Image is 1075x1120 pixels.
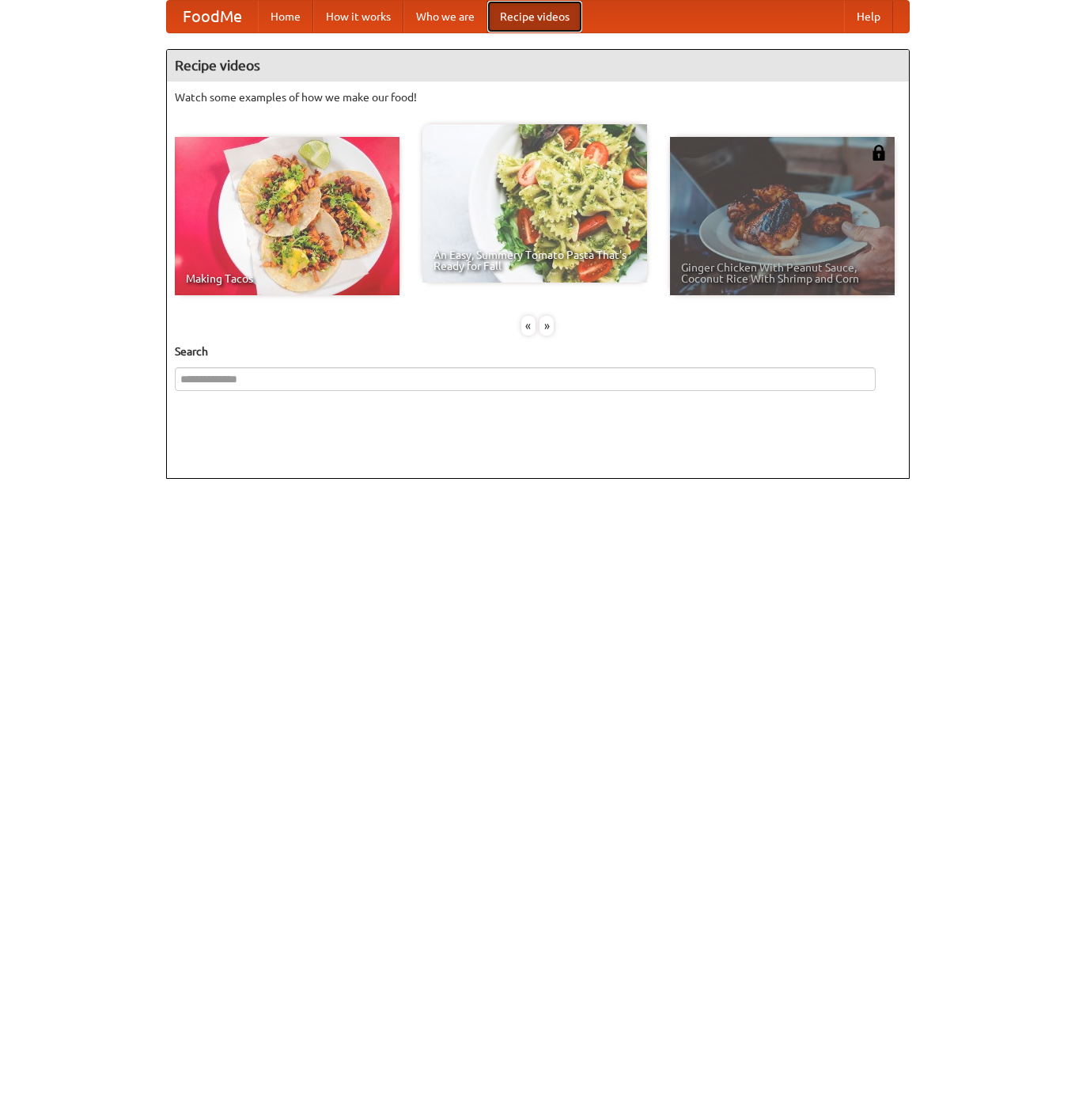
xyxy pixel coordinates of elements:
div: « [521,316,536,336]
div: » [539,316,554,336]
a: How it works [313,1,403,32]
img: 483408.png [871,145,887,161]
a: FoodMe [167,1,258,32]
a: Who we are [403,1,487,32]
h5: Search [175,344,901,359]
span: An Easy, Summery Tomato Pasta That's Ready for Fall [433,249,636,271]
span: Making Tacos [186,273,388,284]
h4: Recipe videos [167,50,909,82]
a: An Easy, Summery Tomato Pasta That's Ready for Fall [422,124,647,283]
a: Help [844,1,893,32]
a: Home [258,1,313,32]
a: Making Tacos [175,137,399,295]
a: Recipe videos [487,1,582,32]
p: Watch some examples of how we make our food! [175,89,901,105]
